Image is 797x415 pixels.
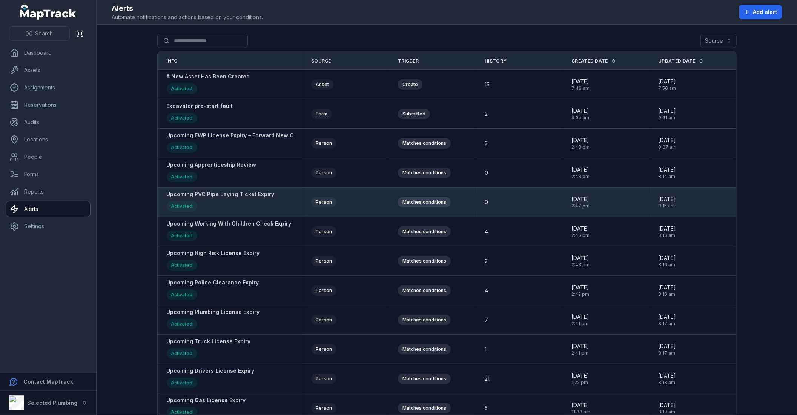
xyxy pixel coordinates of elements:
[571,203,590,209] span: 2:47 pm
[658,284,676,291] span: [DATE]
[658,166,676,180] time: 8/21/2025, 8:14:36 AM
[167,319,197,329] div: Activated
[167,58,178,64] span: Info
[658,372,676,386] time: 8/21/2025, 8:18:38 AM
[571,166,590,180] time: 8/18/2025, 2:48:20 PM
[112,3,263,14] h2: Alerts
[311,79,333,90] div: Asset
[485,316,488,324] span: 7
[485,198,488,206] span: 0
[658,313,676,327] time: 8/21/2025, 8:17:21 AM
[398,79,422,90] div: Create
[311,58,331,64] span: Source
[658,225,676,232] span: [DATE]
[27,400,77,406] strong: Selected Plumbing
[167,220,292,243] a: Upcoming Working With Children Check ExpiryActivated
[398,344,451,355] div: Matches conditions
[6,219,90,234] a: Settings
[739,5,782,19] button: Add alert
[167,191,275,198] strong: Upcoming PVC Pipe Laying Ticket Expiry
[658,78,676,85] span: [DATE]
[571,350,589,356] span: 2:41 pm
[311,256,336,266] div: Person
[658,409,676,415] span: 8:19 am
[658,107,676,121] time: 8/20/2025, 9:41:10 AM
[571,254,590,262] span: [DATE]
[167,308,260,331] a: Upcoming Plumbing License ExpiryActivated
[658,203,676,209] span: 8:15 am
[112,14,263,21] span: Automate notifications and actions based on your conditions.
[311,168,336,178] div: Person
[658,58,704,64] a: Updated Date
[571,401,590,409] span: [DATE]
[167,83,197,94] div: Activated
[6,80,90,95] a: Assignments
[167,367,255,390] a: Upcoming Drivers License ExpiryActivated
[658,401,676,415] time: 8/21/2025, 8:19:04 AM
[658,58,696,64] span: Updated Date
[658,291,676,297] span: 8:16 am
[658,372,676,380] span: [DATE]
[658,343,676,350] span: [DATE]
[167,142,197,153] div: Activated
[753,8,777,16] span: Add alert
[658,137,676,150] time: 9/11/2025, 8:07:09 AM
[571,232,590,238] span: 2:46 pm
[571,174,590,180] span: 2:48 pm
[167,367,255,375] strong: Upcoming Drivers License Expiry
[167,378,197,388] div: Activated
[571,195,590,209] time: 8/18/2025, 2:47:29 PM
[571,78,590,85] span: [DATE]
[571,166,590,174] span: [DATE]
[35,30,53,37] span: Search
[571,321,589,327] span: 2:41 pm
[398,109,430,119] div: Submitted
[20,5,77,20] a: MapTrack
[311,373,336,384] div: Person
[398,197,451,207] div: Matches conditions
[167,231,197,241] div: Activated
[167,348,197,359] div: Activated
[571,313,589,327] time: 8/18/2025, 2:41:55 PM
[167,308,260,316] strong: Upcoming Plumbing License Expiry
[658,262,676,268] span: 8:16 am
[6,45,90,60] a: Dashboard
[311,285,336,296] div: Person
[571,284,589,291] span: [DATE]
[167,201,197,212] div: Activated
[658,401,676,409] span: [DATE]
[485,81,490,88] span: 15
[6,132,90,147] a: Locations
[311,344,336,355] div: Person
[167,260,197,271] div: Activated
[398,58,419,64] span: Trigger
[485,110,488,118] span: 2
[6,167,90,182] a: Forms
[167,73,250,96] a: A New Asset Has Been CreatedActivated
[571,313,589,321] span: [DATE]
[485,169,488,177] span: 0
[167,249,260,272] a: Upcoming High Risk License ExpiryActivated
[167,289,197,300] div: Activated
[658,195,676,209] time: 8/21/2025, 8:15:01 AM
[658,115,676,121] span: 9:41 am
[700,34,737,48] button: Source
[485,257,488,265] span: 2
[398,285,451,296] div: Matches conditions
[167,102,233,125] a: Excavator pre-start faultActivated
[571,137,590,150] time: 8/18/2025, 2:48:55 PM
[311,315,336,325] div: Person
[167,249,260,257] strong: Upcoming High Risk License Expiry
[658,174,676,180] span: 8:14 am
[167,279,259,286] strong: Upcoming Police Clearance Expiry
[6,115,90,130] a: Audits
[571,225,590,232] span: [DATE]
[658,195,676,203] span: [DATE]
[485,228,488,235] span: 4
[658,254,676,262] span: [DATE]
[6,184,90,199] a: Reports
[571,107,589,115] span: [DATE]
[571,115,589,121] span: 9:35 am
[167,161,256,169] strong: Upcoming Apprenticeship Review
[571,225,590,238] time: 8/18/2025, 2:46:07 PM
